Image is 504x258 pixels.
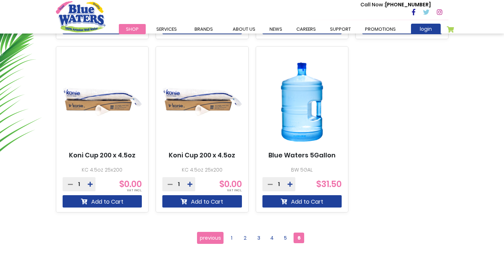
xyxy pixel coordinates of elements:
p: KC 4.5oz 25x200 [162,166,242,174]
span: $0.00 [119,178,142,190]
button: Add to Cart [262,195,342,208]
a: Promotions [358,24,403,34]
span: previous [200,233,221,243]
img: Koni Cup 200 x 4.5oz [162,53,242,152]
span: 6 [294,233,304,243]
p: BW 5GAL [262,166,342,174]
span: $31.50 [316,178,342,190]
a: login [411,24,441,34]
a: 1 [226,233,237,243]
a: Koni Cup 200 x 4.5oz [69,151,135,159]
button: Add to Cart [63,195,142,208]
img: Blue Waters 5Gallon [262,53,342,152]
a: about us [226,24,262,34]
span: Call Now : [360,1,385,8]
a: 5 [280,233,291,243]
p: [PHONE_NUMBER] [360,1,431,8]
span: Shop [126,26,139,32]
a: 4 [267,233,277,243]
a: News [262,24,289,34]
a: 3 [253,233,264,243]
span: Brands [195,26,213,32]
a: previous [197,232,224,244]
button: Add to Cart [162,195,242,208]
a: 2 [240,233,250,243]
a: Koni Cup 200 x 4.5oz [169,151,235,159]
span: Services [156,26,177,32]
p: KC 4.5oz 25x200 [63,166,142,174]
span: $0.00 [219,178,242,190]
a: store logo [56,1,105,32]
a: Blue Waters 5Gallon [268,151,336,159]
img: Koni Cup 200 x 4.5oz [63,53,142,152]
a: support [323,24,358,34]
a: careers [289,24,323,34]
